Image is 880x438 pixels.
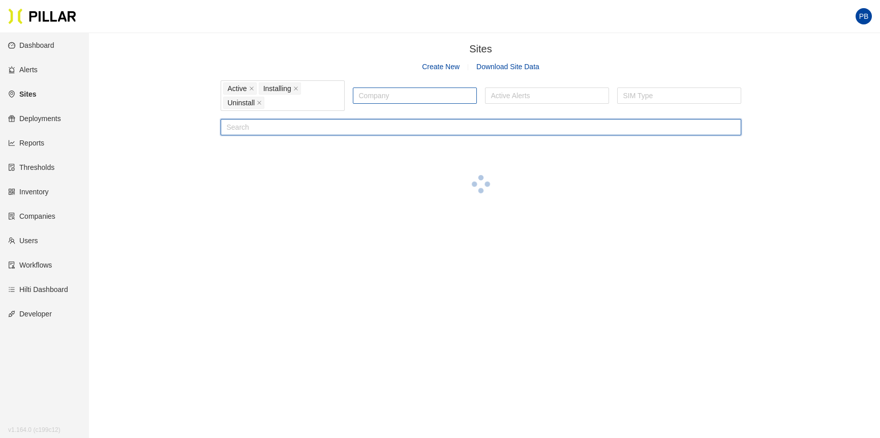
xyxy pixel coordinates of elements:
span: close [293,86,298,92]
a: alertAlerts [8,66,38,74]
span: Uninstall [228,97,255,108]
a: auditWorkflows [8,261,52,269]
a: qrcodeInventory [8,188,49,196]
span: close [257,100,262,106]
img: Pillar Technologies [8,8,76,24]
a: dashboardDashboard [8,41,54,49]
a: environmentSites [8,90,36,98]
a: line-chartReports [8,139,44,147]
a: barsHilti Dashboard [8,285,68,294]
a: solutionCompanies [8,212,55,220]
input: Search [221,119,741,135]
a: exceptionThresholds [8,163,54,171]
span: Sites [469,43,492,54]
a: Create New [422,63,460,71]
a: teamUsers [8,237,38,245]
span: Download Site Data [476,63,539,71]
a: giftDeployments [8,114,61,123]
span: Active [228,83,247,94]
span: Installing [263,83,291,94]
span: close [249,86,254,92]
a: apiDeveloper [8,310,52,318]
span: PB [859,8,869,24]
